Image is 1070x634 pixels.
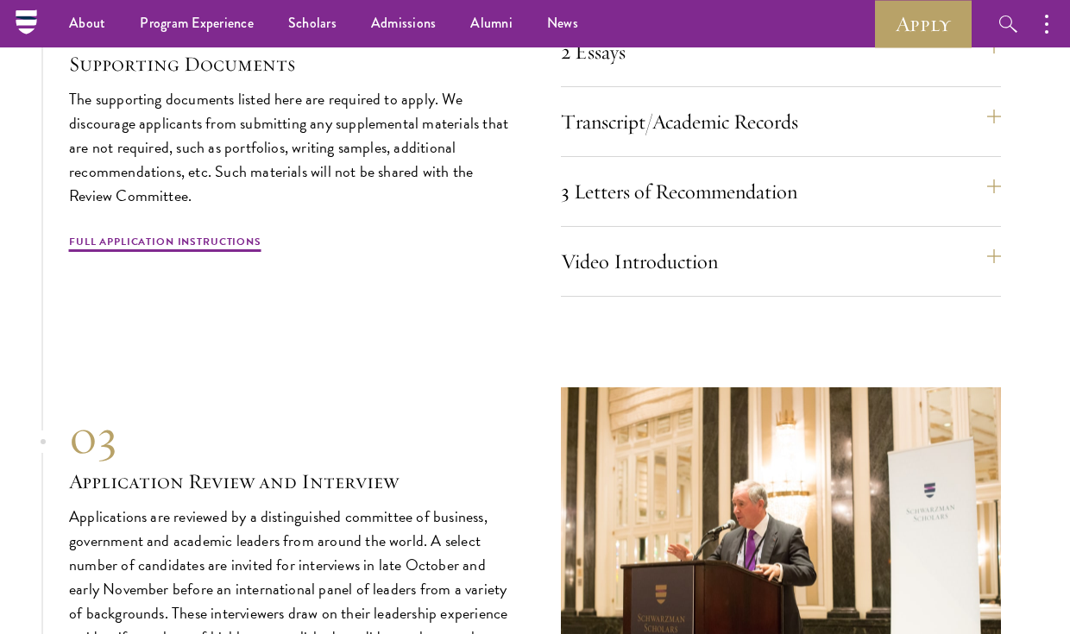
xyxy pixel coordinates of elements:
p: The supporting documents listed here are required to apply. We discourage applicants from submitt... [69,87,509,208]
h3: Application Review and Interview [69,467,509,496]
button: 3 Letters of Recommendation [561,171,1001,212]
button: 2 Essays [561,31,1001,72]
h3: Supporting Documents [69,49,509,78]
button: Video Introduction [561,241,1001,282]
div: 03 [69,406,509,467]
a: Full Application Instructions [69,234,261,254]
button: Transcript/Academic Records [561,101,1001,142]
